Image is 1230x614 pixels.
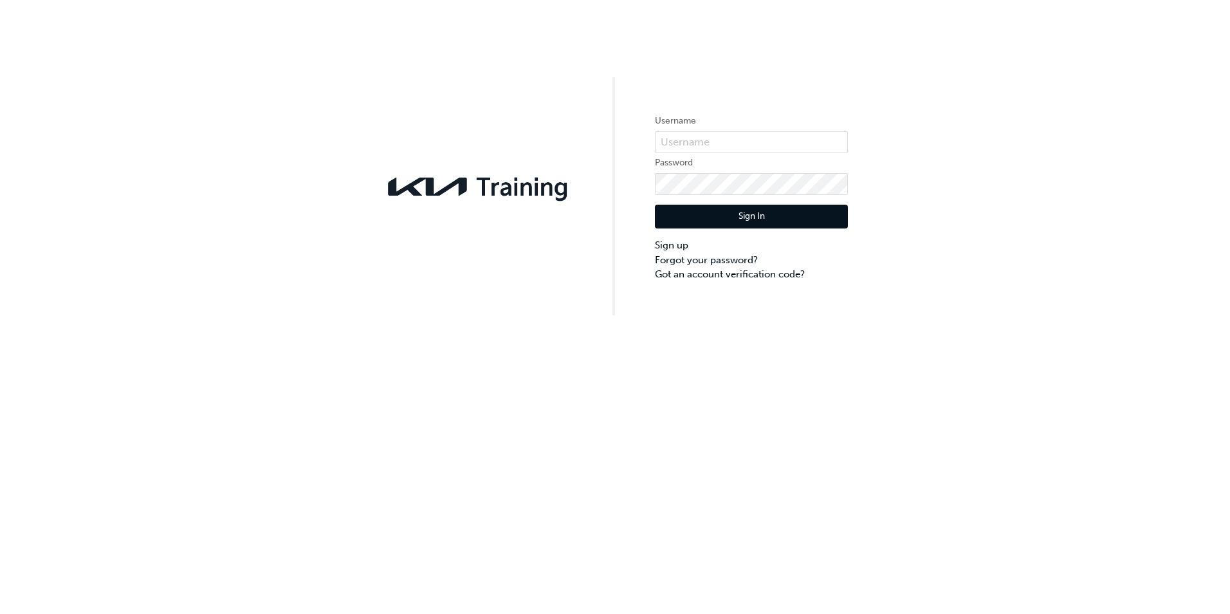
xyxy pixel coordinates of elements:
label: Password [655,155,848,171]
a: Sign up [655,238,848,253]
img: kia-training [382,169,575,204]
a: Got an account verification code? [655,267,848,282]
label: Username [655,113,848,129]
input: Username [655,131,848,153]
a: Forgot your password? [655,253,848,268]
button: Sign In [655,205,848,229]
